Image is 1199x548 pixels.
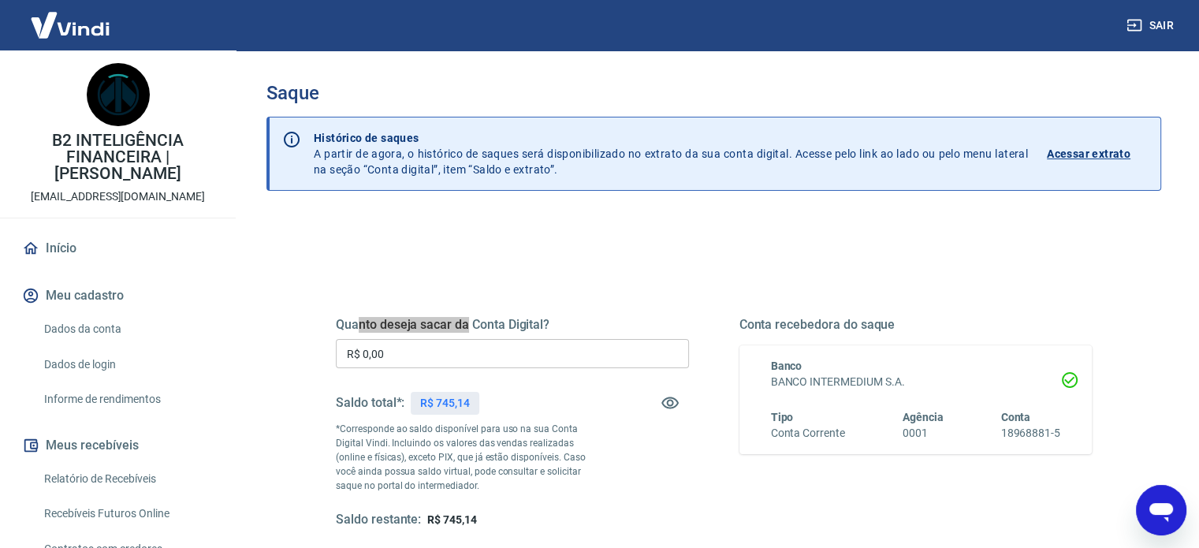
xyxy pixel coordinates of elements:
button: Meus recebíveis [19,428,217,463]
p: Histórico de saques [314,130,1028,146]
span: Banco [771,360,802,372]
p: *Corresponde ao saldo disponível para uso na sua Conta Digital Vindi. Incluindo os valores das ve... [336,422,601,493]
iframe: Botão para abrir a janela de mensagens [1136,485,1186,535]
img: fa8fd884-0de2-4934-a99f-dcb5608da973.jpeg [87,63,150,126]
a: Recebíveis Futuros Online [38,498,217,530]
span: Conta [1000,411,1030,423]
h5: Saldo restante: [336,512,421,528]
p: A partir de agora, o histórico de saques será disponibilizado no extrato da sua conta digital. Ac... [314,130,1028,177]
h5: Saldo total*: [336,395,404,411]
h3: Saque [266,82,1161,104]
button: Meu cadastro [19,278,217,313]
img: Vindi [19,1,121,49]
h5: Conta recebedora do saque [739,317,1093,333]
span: Agência [903,411,944,423]
span: Tipo [771,411,794,423]
a: Acessar extrato [1047,130,1148,177]
a: Dados de login [38,349,217,381]
h6: BANCO INTERMEDIUM S.A. [771,374,1061,390]
a: Informe de rendimentos [38,383,217,416]
p: [EMAIL_ADDRESS][DOMAIN_NAME] [31,188,205,205]
a: Dados da conta [38,313,217,345]
button: Sair [1123,11,1180,40]
a: Início [19,231,217,266]
h6: 0001 [903,425,944,442]
p: R$ 745,14 [420,395,470,412]
p: Acessar extrato [1047,146,1130,162]
a: Relatório de Recebíveis [38,463,217,495]
p: B2 INTELIGÊNCIA FINANCEIRA | [PERSON_NAME] [13,132,223,182]
span: R$ 745,14 [427,513,477,526]
h5: Quanto deseja sacar da Conta Digital? [336,317,689,333]
h6: 18968881-5 [1000,425,1060,442]
h6: Conta Corrente [771,425,845,442]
